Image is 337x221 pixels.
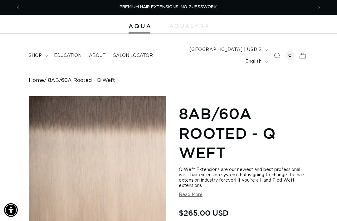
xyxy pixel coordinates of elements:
span: $265.00 USD [179,207,229,219]
button: Previous announcement [11,2,25,13]
span: English [245,58,261,65]
button: Next announcement [312,2,326,13]
button: [GEOGRAPHIC_DATA] | USD $ [186,44,270,56]
button: English [242,56,270,68]
span: About [89,53,106,58]
div: Q Weft Extensions are our newest and best professional weft hair extension system that is going t... [179,167,308,188]
button: Read More [179,192,203,198]
span: shop [29,53,42,58]
a: Home [29,78,44,83]
a: About [85,49,110,62]
img: aqualyna.com [169,24,208,28]
span: Salon Locator [113,53,153,58]
div: Accessibility Menu [4,203,18,217]
iframe: Chat Widget [306,191,337,221]
h1: 8AB/60A Rooted - Q Weft [179,104,308,162]
span: Education [54,53,81,58]
a: Education [50,49,85,62]
nav: breadcrumbs [29,78,308,83]
summary: Search [270,49,284,63]
a: Salon Locator [110,49,157,62]
span: 8AB/60A Rooted - Q Weft [48,78,115,83]
span: PREMIUM HAIR EXTENSIONS. NO GUESSWORK. [120,5,217,9]
span: [GEOGRAPHIC_DATA] | USD $ [189,47,262,53]
img: Aqua Hair Extensions [129,24,150,28]
summary: shop [25,49,50,62]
